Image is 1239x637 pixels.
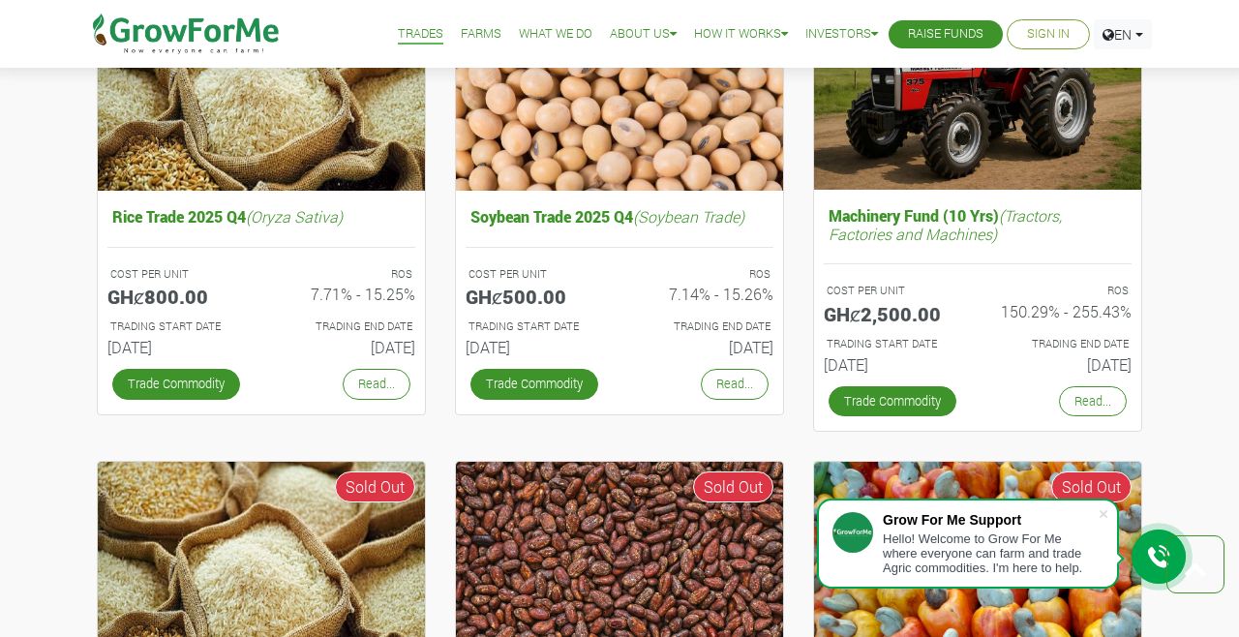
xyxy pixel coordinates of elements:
p: ROS [637,266,771,283]
h5: Soybean Trade 2025 Q4 [466,202,773,230]
h5: Rice Trade 2025 Q4 [107,202,415,230]
a: Rice Trade 2025 Q4(Oryza Sativa) COST PER UNIT GHȼ800.00 ROS 7.71% - 15.25% TRADING START DATE [D... [107,202,415,364]
i: (Tractors, Factories and Machines) [829,205,1062,244]
a: Trade Commodity [829,386,956,416]
a: Machinery Fund (10 Yrs)(Tractors, Factories and Machines) COST PER UNIT GHȼ2,500.00 ROS 150.29% -... [824,201,1132,381]
a: Trades [398,24,443,45]
p: COST PER UNIT [468,266,602,283]
h6: 150.29% - 255.43% [992,302,1132,320]
a: Trade Commodity [112,369,240,399]
h5: GHȼ500.00 [466,285,605,308]
p: Estimated Trading End Date [279,318,412,335]
span: Sold Out [693,471,773,502]
a: Read... [701,369,769,399]
a: EN [1094,19,1152,49]
p: ROS [995,283,1129,299]
a: Trade Commodity [470,369,598,399]
h5: GHȼ800.00 [107,285,247,308]
h6: [DATE] [276,338,415,356]
a: What We Do [519,24,592,45]
a: How it Works [694,24,788,45]
p: ROS [279,266,412,283]
h5: Machinery Fund (10 Yrs) [824,201,1132,248]
h6: [DATE] [107,338,247,356]
a: About Us [610,24,677,45]
p: COST PER UNIT [110,266,244,283]
h5: GHȼ2,500.00 [824,302,963,325]
h6: 7.71% - 15.25% [276,285,415,303]
p: Estimated Trading End Date [637,318,771,335]
a: Investors [805,24,878,45]
h6: 7.14% - 15.26% [634,285,773,303]
a: Sign In [1027,24,1070,45]
h6: [DATE] [634,338,773,356]
a: Farms [461,24,501,45]
p: Estimated Trading Start Date [468,318,602,335]
a: Soybean Trade 2025 Q4(Soybean Trade) COST PER UNIT GHȼ500.00 ROS 7.14% - 15.26% TRADING START DAT... [466,202,773,364]
p: Estimated Trading Start Date [827,336,960,352]
a: Raise Funds [908,24,983,45]
div: Hello! Welcome to Grow For Me where everyone can farm and trade Agric commodities. I'm here to help. [883,531,1098,575]
p: Estimated Trading End Date [995,336,1129,352]
a: Read... [1059,386,1127,416]
p: Estimated Trading Start Date [110,318,244,335]
div: Grow For Me Support [883,512,1098,528]
i: (Soybean Trade) [633,206,744,227]
span: Sold Out [335,471,415,502]
i: (Oryza Sativa) [246,206,343,227]
span: Sold Out [1051,471,1132,502]
h6: [DATE] [992,355,1132,374]
a: Read... [343,369,410,399]
h6: [DATE] [466,338,605,356]
p: COST PER UNIT [827,283,960,299]
h6: [DATE] [824,355,963,374]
